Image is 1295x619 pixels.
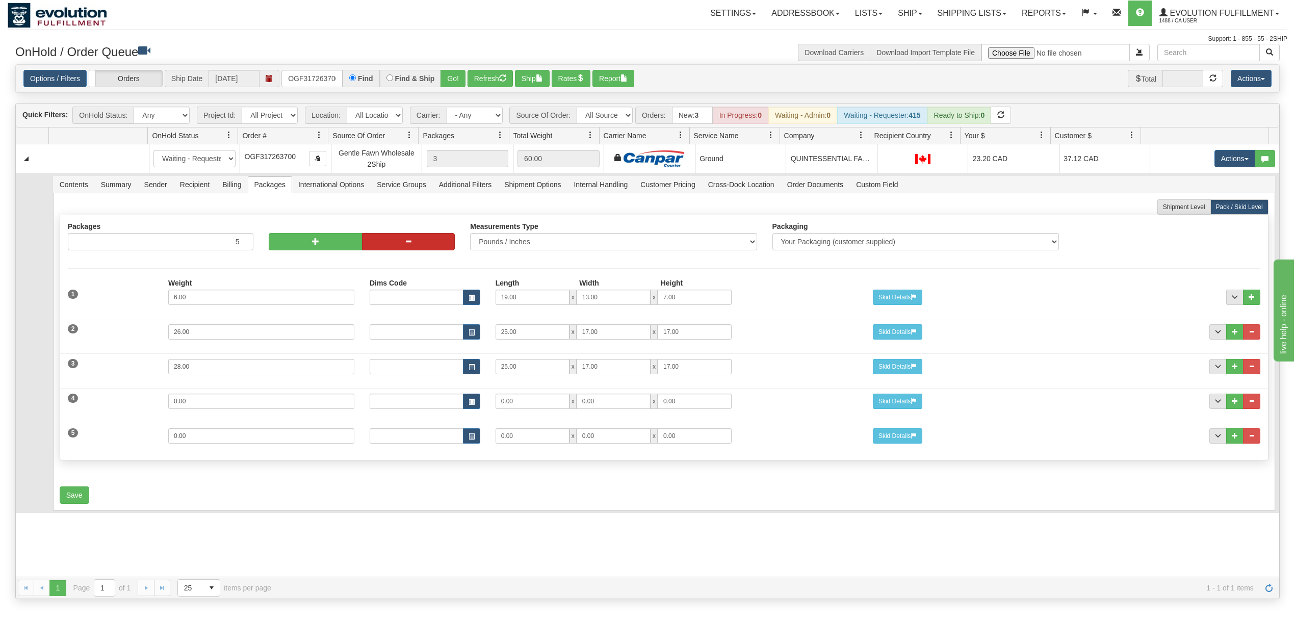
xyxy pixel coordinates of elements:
a: Total Weight filter column settings [582,126,599,144]
button: Actions [1214,150,1255,167]
button: Copy to clipboard [309,151,326,166]
a: Refresh [1261,580,1277,596]
button: Refresh [468,70,513,87]
strong: 0 [980,111,985,119]
div: 3 [427,150,509,167]
span: Total [1128,70,1163,87]
span: Location: [305,107,347,124]
td: Ground [695,144,786,173]
span: x [651,428,658,444]
span: Carrier: [410,107,447,124]
a: Download Import Template File [876,48,975,57]
div: Waiting - Admin: [768,107,837,124]
span: x [569,324,577,340]
input: Import [981,44,1130,61]
a: Collapse [20,152,33,165]
div: Gentle Fawn Wholesale 2Ship [335,147,418,170]
span: x [569,428,577,444]
span: Customer $ [1055,131,1092,141]
button: Go! [441,70,465,87]
div: Ready to Ship: [927,107,992,124]
button: Actions [1231,70,1272,87]
a: Service Name filter column settings [762,126,780,144]
button: Skid Details [873,290,922,305]
span: x [651,290,658,305]
td: 23.20 CAD [968,144,1059,173]
span: Company [784,131,815,141]
button: Skid Details [873,394,922,409]
img: Canpar [624,150,685,167]
td: 37.12 CAD [1059,144,1150,173]
a: Your $ filter column settings [1033,126,1050,144]
span: Order # [242,131,266,141]
span: Recipient Country [874,131,931,141]
span: x [569,394,577,409]
span: x [651,394,658,409]
a: Settings [703,1,764,26]
button: Report [592,70,634,87]
span: Service Name [694,131,739,141]
span: Sender [138,176,173,193]
a: Order # filter column settings [310,126,328,144]
div: Support: 1 - 855 - 55 - 2SHIP [8,35,1287,43]
span: Service Groups [371,176,432,193]
a: Reports [1014,1,1074,26]
span: x [569,290,577,305]
a: Download Carriers [805,48,864,57]
span: x [651,324,658,340]
strong: 0 [826,111,831,119]
button: Save [60,486,89,504]
label: Packages [68,222,101,230]
span: International Options [292,176,370,193]
a: Ship [890,1,929,26]
div: 60.00 [517,150,600,167]
div: In Progress: [713,107,768,124]
strong: 3 [695,111,699,119]
label: Quick Filters: [22,110,68,120]
span: items per page [177,579,271,597]
span: 3 [68,359,79,368]
span: Contents [54,176,94,193]
span: Ship Date [165,70,209,87]
span: Billing [216,176,247,193]
span: Carrier Name [604,131,646,141]
label: Find & Ship [395,75,435,82]
div: ... [1209,359,1260,374]
a: Options / Filters [23,70,87,87]
a: Carrier Name filter column settings [672,126,689,144]
button: Search [1259,44,1280,61]
input: Search [1157,44,1260,61]
img: logo1488.jpg [8,3,107,28]
span: Page of 1 [73,579,131,597]
div: ... [1209,394,1260,409]
span: 1 - 1 of 1 items [286,584,1254,592]
button: Rates [552,70,591,87]
span: Cross-Dock Location [702,176,781,193]
div: grid toolbar [16,104,1279,127]
span: Internal Handling [567,176,634,193]
span: x [569,359,577,374]
span: 1488 / CA User [1159,16,1236,26]
iframe: chat widget [1272,257,1294,362]
span: Total Weight [513,131,553,141]
strong: 415 [909,111,920,119]
span: Source Of Order: [509,107,577,124]
span: Page 1 [49,580,66,596]
span: 1 [68,290,79,299]
button: Ship [515,70,550,87]
span: Packages [248,176,292,193]
button: Skid Details [873,359,922,374]
span: Source Of Order [332,131,385,141]
label: Orders [89,70,162,87]
strong: 0 [758,111,762,119]
label: Width [579,279,599,287]
span: Custom Field [850,176,904,193]
label: Shipment Level [1157,199,1211,215]
label: Packaging [772,222,808,230]
label: Find [358,75,373,82]
a: Addressbook [764,1,847,26]
label: Dims Code [370,279,407,287]
span: Your $ [965,131,985,141]
input: Page 1 [94,580,115,596]
span: select [203,580,220,596]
